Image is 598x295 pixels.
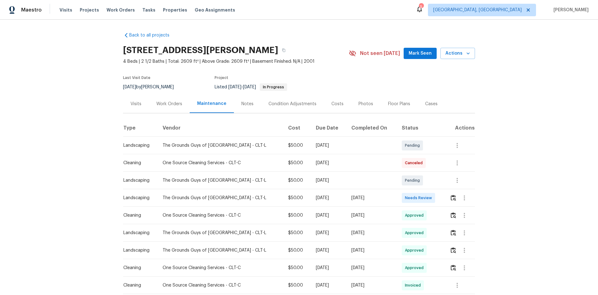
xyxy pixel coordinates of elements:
[316,247,342,253] div: [DATE]
[551,7,589,13] span: [PERSON_NAME]
[288,160,306,166] div: $50.00
[123,212,153,219] div: Cleaning
[351,247,392,253] div: [DATE]
[450,208,457,223] button: Review Icon
[123,142,153,149] div: Landscaping
[450,190,457,205] button: Review Icon
[405,177,422,184] span: Pending
[451,212,456,218] img: Review Icon
[215,85,287,89] span: Listed
[405,230,426,236] span: Approved
[215,76,228,80] span: Project
[451,265,456,271] img: Review Icon
[163,160,278,166] div: One Source Cleaning Services - CLT-C
[123,160,153,166] div: Cleaning
[405,142,422,149] span: Pending
[195,7,235,13] span: Geo Assignments
[351,265,392,271] div: [DATE]
[288,212,306,219] div: $50.00
[316,177,342,184] div: [DATE]
[278,45,289,56] button: Copy Address
[123,58,349,65] span: 4 Beds | 2 1/2 Baths | Total: 2609 ft² | Above Grade: 2609 ft² | Basement Finished: N/A | 2001
[123,76,150,80] span: Last Visit Date
[123,247,153,253] div: Landscaping
[405,247,426,253] span: Approved
[445,50,470,57] span: Actions
[451,247,456,253] img: Review Icon
[123,83,181,91] div: by [PERSON_NAME]
[351,212,392,219] div: [DATE]
[123,177,153,184] div: Landscaping
[163,230,278,236] div: The Grounds Guys of [GEOGRAPHIC_DATA] - CLT-L
[163,195,278,201] div: The Grounds Guys of [GEOGRAPHIC_DATA] - CLT-L
[425,101,438,107] div: Cases
[163,177,278,184] div: The Grounds Guys of [GEOGRAPHIC_DATA] - CLT-L
[346,119,397,137] th: Completed On
[158,119,283,137] th: Vendor
[123,47,278,53] h2: [STREET_ADDRESS][PERSON_NAME]
[404,48,437,59] button: Mark Seen
[397,119,444,137] th: Status
[311,119,347,137] th: Due Date
[445,119,475,137] th: Actions
[123,32,183,38] a: Back to all projects
[241,101,254,107] div: Notes
[316,265,342,271] div: [DATE]
[123,119,158,137] th: Type
[283,119,311,137] th: Cost
[288,247,306,253] div: $50.00
[163,7,187,13] span: Properties
[409,50,432,57] span: Mark Seen
[288,142,306,149] div: $50.00
[351,230,392,236] div: [DATE]
[450,260,457,275] button: Review Icon
[440,48,475,59] button: Actions
[405,265,426,271] span: Approved
[351,195,392,201] div: [DATE]
[131,101,141,107] div: Visits
[163,247,278,253] div: The Grounds Guys of [GEOGRAPHIC_DATA] - CLT-L
[433,7,522,13] span: [GEOGRAPHIC_DATA], [GEOGRAPHIC_DATA]
[358,101,373,107] div: Photos
[243,85,256,89] span: [DATE]
[197,101,226,107] div: Maintenance
[450,243,457,258] button: Review Icon
[156,101,182,107] div: Work Orders
[450,225,457,240] button: Review Icon
[228,85,256,89] span: -
[288,177,306,184] div: $50.00
[288,265,306,271] div: $50.00
[451,195,456,201] img: Review Icon
[163,212,278,219] div: One Source Cleaning Services - CLT-C
[331,101,344,107] div: Costs
[123,265,153,271] div: Cleaning
[316,212,342,219] div: [DATE]
[260,85,287,89] span: In Progress
[316,142,342,149] div: [DATE]
[163,142,278,149] div: The Grounds Guys of [GEOGRAPHIC_DATA] - CLT-L
[268,101,316,107] div: Condition Adjustments
[123,195,153,201] div: Landscaping
[288,195,306,201] div: $50.00
[123,85,136,89] span: [DATE]
[142,8,155,12] span: Tasks
[316,230,342,236] div: [DATE]
[405,212,426,219] span: Approved
[228,85,241,89] span: [DATE]
[123,282,153,288] div: Cleaning
[419,4,423,10] div: 5
[316,195,342,201] div: [DATE]
[288,282,306,288] div: $50.00
[21,7,42,13] span: Maestro
[163,282,278,288] div: One Source Cleaning Services - CLT-C
[405,282,423,288] span: Invoiced
[405,160,425,166] span: Canceled
[123,230,153,236] div: Landscaping
[351,282,392,288] div: [DATE]
[288,230,306,236] div: $50.00
[107,7,135,13] span: Work Orders
[360,50,400,57] span: Not seen [DATE]
[59,7,72,13] span: Visits
[80,7,99,13] span: Projects
[316,160,342,166] div: [DATE]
